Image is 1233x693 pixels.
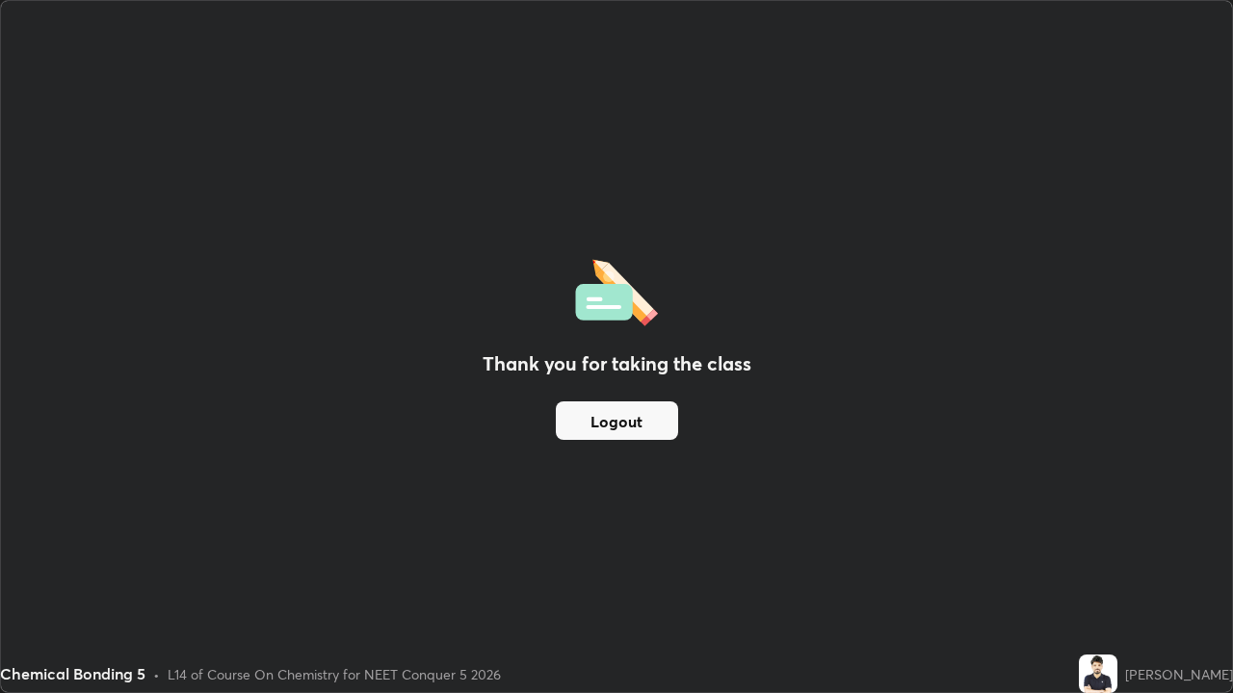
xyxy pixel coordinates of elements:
[1125,664,1233,684] div: [PERSON_NAME]
[575,253,658,326] img: offlineFeedback.1438e8b3.svg
[483,349,751,378] h2: Thank you for taking the class
[1079,654,1117,693] img: ed93aa93ecdd49c4b93ebe84955b18c8.png
[556,401,678,440] button: Logout
[168,664,501,684] div: L14 of Course On Chemistry for NEET Conquer 5 2026
[153,664,160,684] div: •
